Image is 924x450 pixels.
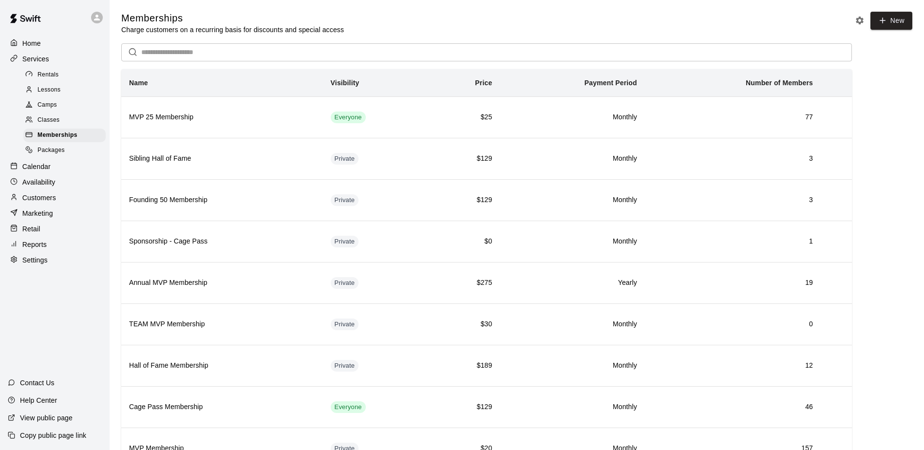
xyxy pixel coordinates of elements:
p: Reports [22,240,47,249]
div: Memberships [23,129,106,142]
div: Classes [23,113,106,127]
a: Retail [8,222,102,236]
a: Camps [23,98,110,113]
span: Everyone [331,403,366,412]
p: Help Center [20,395,57,405]
a: Packages [23,143,110,158]
div: This membership is hidden from the memberships page [331,360,359,372]
h6: Sibling Hall of Fame [129,153,315,164]
b: Number of Members [746,79,813,87]
span: Private [331,237,359,246]
a: Home [8,36,102,51]
p: Calendar [22,162,51,171]
h6: 0 [653,319,813,330]
h6: MVP 25 Membership [129,112,315,123]
h6: Monthly [508,402,637,412]
h6: 46 [653,402,813,412]
h6: Founding 50 Membership [129,195,315,206]
h6: Cage Pass Membership [129,402,315,412]
h6: Monthly [508,360,637,371]
b: Price [475,79,492,87]
span: Private [331,279,359,288]
b: Visibility [331,79,359,87]
div: Rentals [23,68,106,82]
h6: Yearly [508,278,637,288]
p: Settings [22,255,48,265]
h5: Memberships [121,12,344,25]
h6: Monthly [508,153,637,164]
span: Private [331,154,359,164]
h6: Monthly [508,236,637,247]
p: Copy public page link [20,431,86,440]
h6: Monthly [508,112,637,123]
h6: $30 [438,319,492,330]
div: This membership is hidden from the memberships page [331,194,359,206]
h6: $129 [438,195,492,206]
a: Settings [8,253,102,267]
h6: Monthly [508,195,637,206]
h6: $25 [438,112,492,123]
b: Name [129,79,148,87]
a: New [870,12,912,30]
h6: $0 [438,236,492,247]
h6: 77 [653,112,813,123]
a: Services [8,52,102,66]
h6: Hall of Fame Membership [129,360,315,371]
a: Availability [8,175,102,189]
p: Charge customers on a recurring basis for discounts and special access [121,25,344,35]
h6: TEAM MVP Membership [129,319,315,330]
a: Customers [8,190,102,205]
div: Marketing [8,206,102,221]
h6: Sponsorship - Cage Pass [129,236,315,247]
span: Classes [38,115,59,125]
h6: 3 [653,195,813,206]
h6: $129 [438,153,492,164]
p: Customers [22,193,56,203]
span: Everyone [331,113,366,122]
p: Home [22,38,41,48]
h6: 3 [653,153,813,164]
div: This membership is hidden from the memberships page [331,236,359,247]
h6: $129 [438,402,492,412]
div: This membership is hidden from the memberships page [331,153,359,165]
span: Private [331,361,359,371]
a: Rentals [23,67,110,82]
h6: 1 [653,236,813,247]
span: Lessons [38,85,61,95]
h6: 19 [653,278,813,288]
div: Packages [23,144,106,157]
h6: Monthly [508,319,637,330]
p: Services [22,54,49,64]
span: Camps [38,100,57,110]
span: Private [331,320,359,329]
span: Private [331,196,359,205]
button: Memberships settings [852,13,867,28]
div: Camps [23,98,106,112]
span: Memberships [38,131,77,140]
div: This membership is visible to all customers [331,401,366,413]
div: This membership is hidden from the memberships page [331,277,359,289]
div: This membership is hidden from the memberships page [331,319,359,330]
span: Packages [38,146,65,155]
p: Marketing [22,208,53,218]
a: Calendar [8,159,102,174]
p: Retail [22,224,40,234]
div: Lessons [23,83,106,97]
h6: Annual MVP Membership [129,278,315,288]
p: Availability [22,177,56,187]
p: View public page [20,413,73,423]
a: Reports [8,237,102,252]
a: Classes [23,113,110,128]
p: Contact Us [20,378,55,388]
h6: $275 [438,278,492,288]
span: Rentals [38,70,59,80]
a: Memberships [23,128,110,143]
